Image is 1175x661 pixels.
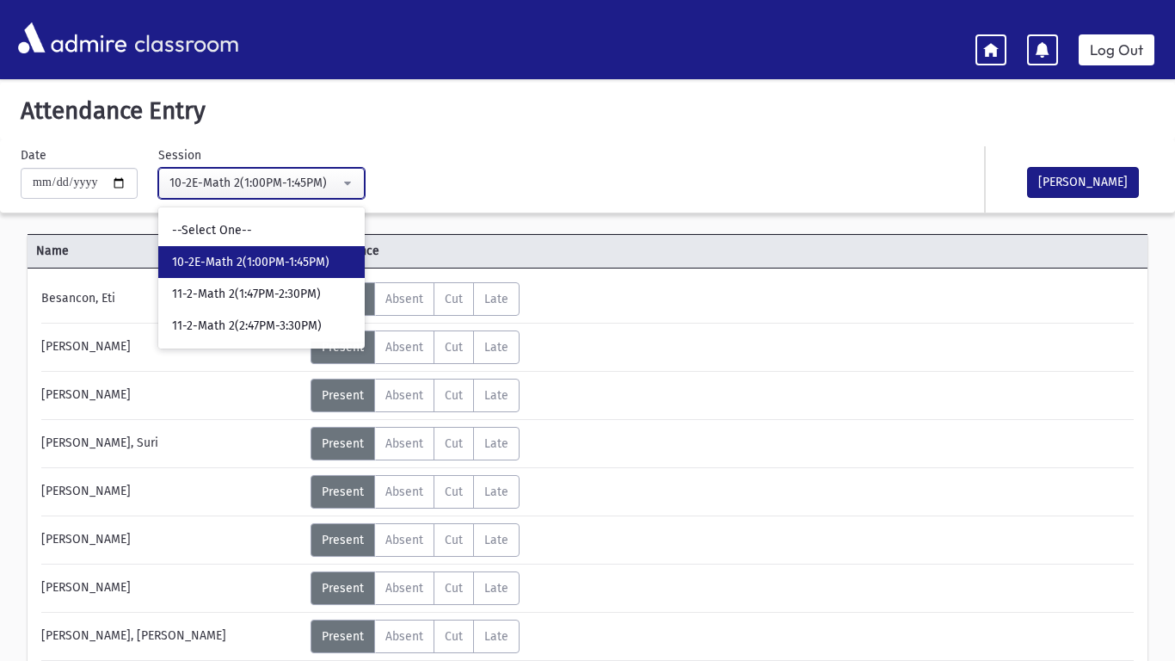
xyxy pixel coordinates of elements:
[311,475,520,509] div: AttTypes
[322,388,364,403] span: Present
[445,485,463,499] span: Cut
[308,242,588,260] span: Attendance
[33,282,311,316] div: Besancon, Eti
[484,388,508,403] span: Late
[158,168,365,199] button: 10-2E-Math 2(1:00PM-1:45PM)
[28,242,308,260] span: Name
[445,340,463,355] span: Cut
[172,254,329,271] span: 10-2E-Math 2(1:00PM-1:45PM)
[33,523,311,557] div: [PERSON_NAME]
[172,286,321,303] span: 11-2-Math 2(1:47PM-2:30PM)
[311,571,520,605] div: AttTypes
[172,318,322,335] span: 11-2-Math 2(2:47PM-3:30PM)
[311,379,520,412] div: AttTypes
[158,146,201,164] label: Session
[33,475,311,509] div: [PERSON_NAME]
[311,282,520,316] div: AttTypes
[445,533,463,547] span: Cut
[1027,167,1139,198] button: [PERSON_NAME]
[322,629,364,644] span: Present
[33,427,311,460] div: [PERSON_NAME], Suri
[21,146,46,164] label: Date
[131,15,239,61] span: classroom
[322,436,364,451] span: Present
[385,388,423,403] span: Absent
[484,485,508,499] span: Late
[484,436,508,451] span: Late
[33,379,311,412] div: [PERSON_NAME]
[385,436,423,451] span: Absent
[445,436,463,451] span: Cut
[311,330,520,364] div: AttTypes
[311,427,520,460] div: AttTypes
[322,533,364,547] span: Present
[385,485,423,499] span: Absent
[33,620,311,653] div: [PERSON_NAME], [PERSON_NAME]
[322,581,364,596] span: Present
[385,581,423,596] span: Absent
[484,340,508,355] span: Late
[311,523,520,557] div: AttTypes
[311,620,520,653] div: AttTypes
[385,340,423,355] span: Absent
[1079,34,1154,65] a: Log Out
[385,629,423,644] span: Absent
[385,292,423,306] span: Absent
[169,174,340,192] div: 10-2E-Math 2(1:00PM-1:45PM)
[33,571,311,605] div: [PERSON_NAME]
[445,629,463,644] span: Cut
[322,485,364,499] span: Present
[445,388,463,403] span: Cut
[445,292,463,306] span: Cut
[14,18,131,58] img: AdmirePro
[385,533,423,547] span: Absent
[484,581,508,596] span: Late
[14,96,1161,126] h5: Attendance Entry
[484,533,508,547] span: Late
[445,581,463,596] span: Cut
[172,222,252,239] span: --Select One--
[33,330,311,364] div: [PERSON_NAME]
[484,292,508,306] span: Late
